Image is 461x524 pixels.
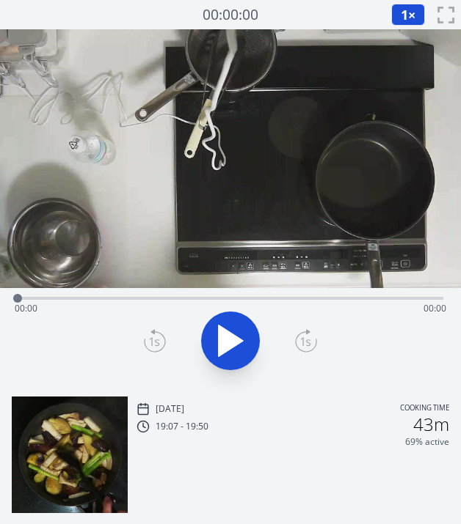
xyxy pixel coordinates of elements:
a: 00:00:00 [203,4,258,26]
p: Cooking time [400,402,449,416]
p: [DATE] [156,403,184,415]
h2: 43m [413,416,449,433]
p: 19:07 - 19:50 [156,421,208,432]
img: 251001100805_thumb.jpeg [12,396,128,512]
p: 69% active [405,436,449,448]
span: 00:00 [424,302,446,314]
span: 1 [401,6,408,23]
button: 1× [391,4,425,26]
